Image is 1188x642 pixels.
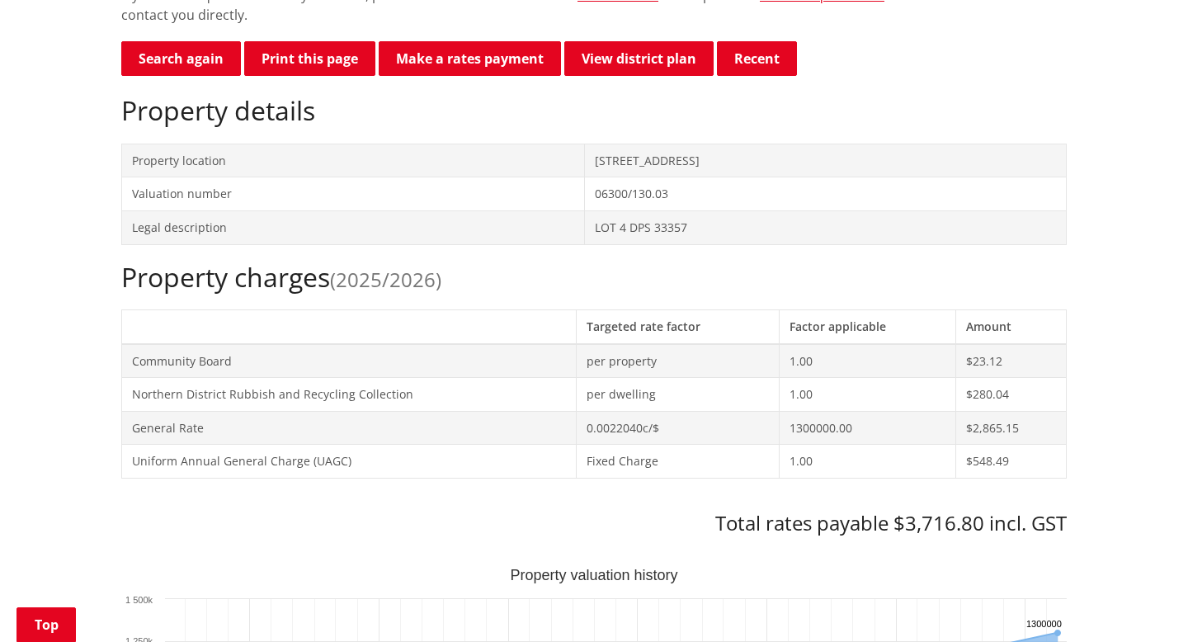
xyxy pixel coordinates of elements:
a: View district plan [564,41,714,76]
span: (2025/2026) [330,266,441,293]
td: [STREET_ADDRESS] [584,144,1066,177]
text: 1300000 [1026,619,1062,629]
h2: Property details [121,95,1067,126]
a: Make a rates payment [379,41,561,76]
td: 0.0022040c/$ [577,411,780,445]
th: Amount [955,309,1066,343]
td: 1.00 [779,344,955,378]
td: $2,865.15 [955,411,1066,445]
td: Legal description [122,210,585,244]
td: $23.12 [955,344,1066,378]
td: Valuation number [122,177,585,211]
td: 1.00 [779,445,955,479]
td: Uniform Annual General Charge (UAGC) [122,445,577,479]
td: $280.04 [955,378,1066,412]
iframe: Messenger Launcher [1112,573,1171,632]
th: Factor applicable [779,309,955,343]
text: 1 500k [125,595,153,605]
td: $548.49 [955,445,1066,479]
td: Property location [122,144,585,177]
a: Search again [121,41,241,76]
td: 1.00 [779,378,955,412]
td: LOT 4 DPS 33357 [584,210,1066,244]
td: Community Board [122,344,577,378]
button: Print this page [244,41,375,76]
td: 1300000.00 [779,411,955,445]
td: 06300/130.03 [584,177,1066,211]
td: General Rate [122,411,577,445]
text: Property valuation history [510,567,677,583]
td: Fixed Charge [577,445,780,479]
button: Recent [717,41,797,76]
td: per dwelling [577,378,780,412]
th: Targeted rate factor [577,309,780,343]
td: Northern District Rubbish and Recycling Collection [122,378,577,412]
td: per property [577,344,780,378]
path: Sunday, Jun 30, 12:00, 1,300,000. Capital Value. [1054,630,1061,636]
h2: Property charges [121,262,1067,293]
a: Top [16,607,76,642]
h3: Total rates payable $3,716.80 incl. GST [121,512,1067,536]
